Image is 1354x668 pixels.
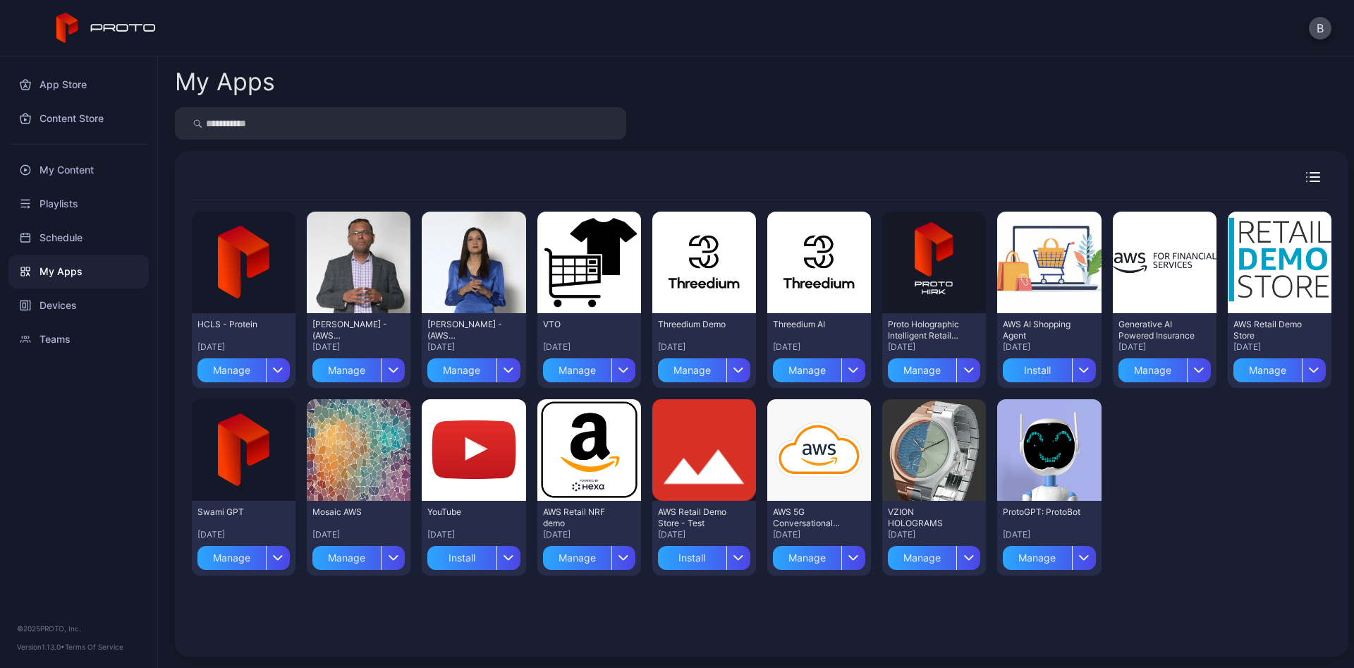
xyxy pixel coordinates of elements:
[888,540,980,570] button: Manage
[427,506,505,518] div: YouTube
[543,319,621,330] div: VTO
[543,506,621,529] div: AWS Retail NRF demo
[8,187,149,221] a: Playlists
[17,643,65,651] span: Version 1.13.0 •
[427,341,520,353] div: [DATE]
[658,506,736,529] div: AWS Retail Demo Store - Test
[197,506,275,518] div: Swami GPT
[1003,353,1095,382] button: Install
[312,546,381,570] div: Manage
[1003,540,1095,570] button: Manage
[427,546,496,570] div: Install
[1003,358,1071,382] div: Install
[543,529,635,540] div: [DATE]
[427,529,520,540] div: [DATE]
[888,341,980,353] div: [DATE]
[312,353,405,382] button: Manage
[658,540,750,570] button: Install
[17,623,140,634] div: © 2025 PROTO, Inc.
[197,353,290,382] button: Manage
[312,358,381,382] div: Manage
[1003,506,1080,518] div: ProtoGPT: ProtoBot
[1233,341,1326,353] div: [DATE]
[543,358,611,382] div: Manage
[658,319,736,330] div: Threedium Demo
[773,358,841,382] div: Manage
[888,358,956,382] div: Manage
[773,319,850,330] div: Threedium AI
[1233,358,1302,382] div: Manage
[888,529,980,540] div: [DATE]
[888,353,980,382] button: Manage
[1003,546,1071,570] div: Manage
[1118,358,1187,382] div: Manage
[773,529,865,540] div: [DATE]
[543,540,635,570] button: Manage
[1118,353,1211,382] button: Manage
[543,341,635,353] div: [DATE]
[888,319,965,341] div: Proto Holographic Intelligent Retail Kiosk (HIRK)
[658,358,726,382] div: Manage
[8,102,149,135] a: Content Store
[312,319,390,341] div: Swami Huddle - (AWS Brent)
[658,341,750,353] div: [DATE]
[8,289,149,322] a: Devices
[427,319,505,341] div: Nandini Huddle - (AWS Brent)
[888,546,956,570] div: Manage
[8,153,149,187] a: My Content
[1309,17,1331,40] button: B
[658,546,726,570] div: Install
[312,506,390,518] div: Mosaic AWS
[1118,319,1196,341] div: Generative AI Powered Insurance
[427,353,520,382] button: Manage
[773,506,850,529] div: AWS 5G Conversational Persona
[8,68,149,102] a: App Store
[197,540,290,570] button: Manage
[1233,319,1311,341] div: AWS Retail Demo Store
[197,319,275,330] div: HCLS - Protein
[427,540,520,570] button: Install
[65,643,123,651] a: Terms Of Service
[773,546,841,570] div: Manage
[888,506,965,529] div: VZION HOLOGRAMS
[427,358,496,382] div: Manage
[312,540,405,570] button: Manage
[197,529,290,540] div: [DATE]
[312,529,405,540] div: [DATE]
[658,353,750,382] button: Manage
[197,546,266,570] div: Manage
[543,546,611,570] div: Manage
[8,255,149,289] a: My Apps
[8,322,149,356] a: Teams
[543,353,635,382] button: Manage
[312,341,405,353] div: [DATE]
[773,341,865,353] div: [DATE]
[1003,341,1095,353] div: [DATE]
[773,540,865,570] button: Manage
[1003,529,1095,540] div: [DATE]
[197,358,266,382] div: Manage
[197,341,290,353] div: [DATE]
[175,70,275,94] div: My Apps
[1118,341,1211,353] div: [DATE]
[658,529,750,540] div: [DATE]
[8,221,149,255] a: Schedule
[773,353,865,382] button: Manage
[1003,319,1080,341] div: AWS AI Shopping Agent
[1233,353,1326,382] button: Manage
